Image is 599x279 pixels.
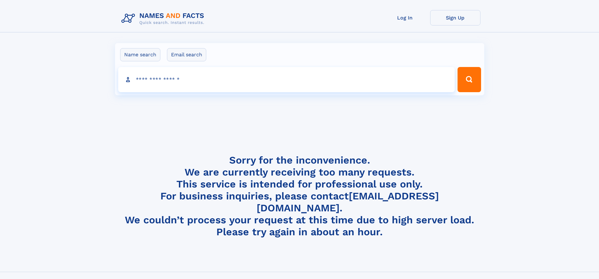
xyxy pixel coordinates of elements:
[120,48,160,61] label: Name search
[380,10,430,25] a: Log In
[118,67,455,92] input: search input
[167,48,206,61] label: Email search
[119,10,209,27] img: Logo Names and Facts
[257,190,439,214] a: [EMAIL_ADDRESS][DOMAIN_NAME]
[458,67,481,92] button: Search Button
[430,10,480,25] a: Sign Up
[119,154,480,238] h4: Sorry for the inconvenience. We are currently receiving too many requests. This service is intend...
